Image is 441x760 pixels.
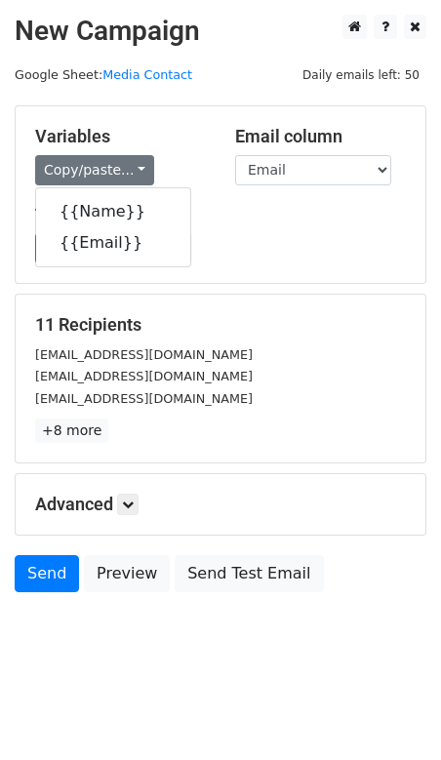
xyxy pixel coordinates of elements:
a: {{Email}} [36,227,190,259]
a: +8 more [35,419,108,443]
a: {{Name}} [36,196,190,227]
h2: New Campaign [15,15,426,48]
a: Send Test Email [175,555,323,592]
small: [EMAIL_ADDRESS][DOMAIN_NAME] [35,347,253,362]
h5: Email column [235,126,406,147]
small: [EMAIL_ADDRESS][DOMAIN_NAME] [35,369,253,383]
iframe: Chat Widget [343,666,441,760]
small: [EMAIL_ADDRESS][DOMAIN_NAME] [35,391,253,406]
a: Daily emails left: 50 [296,67,426,82]
a: Send [15,555,79,592]
h5: Variables [35,126,206,147]
a: Preview [84,555,170,592]
h5: 11 Recipients [35,314,406,336]
h5: Advanced [35,494,406,515]
a: Copy/paste... [35,155,154,185]
a: Media Contact [102,67,192,82]
span: Daily emails left: 50 [296,64,426,86]
small: Google Sheet: [15,67,192,82]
